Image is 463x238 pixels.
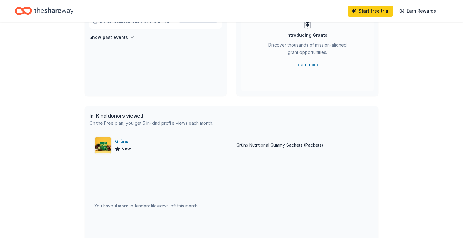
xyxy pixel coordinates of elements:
span: 4 more [115,203,129,208]
div: You have in-kind profile views left this month. [94,202,198,210]
button: Show past events [89,34,135,41]
span: New [121,145,131,153]
h4: Show past events [89,34,128,41]
img: Image for Grüns [95,137,111,153]
a: Learn more [295,61,320,68]
div: Discover thousands of mission-aligned grant opportunities. [266,41,349,59]
div: Grüns Nutritional Gummy Sachets (Packets) [236,142,323,149]
div: Grüns [115,138,131,145]
a: Home [15,4,73,18]
a: Start free trial [348,6,393,17]
div: Introducing Grants! [286,32,329,39]
a: Earn Rewards [396,6,440,17]
div: In-Kind donors viewed [89,112,213,119]
div: On the Free plan, you get 5 in-kind profile views each month. [89,119,213,127]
